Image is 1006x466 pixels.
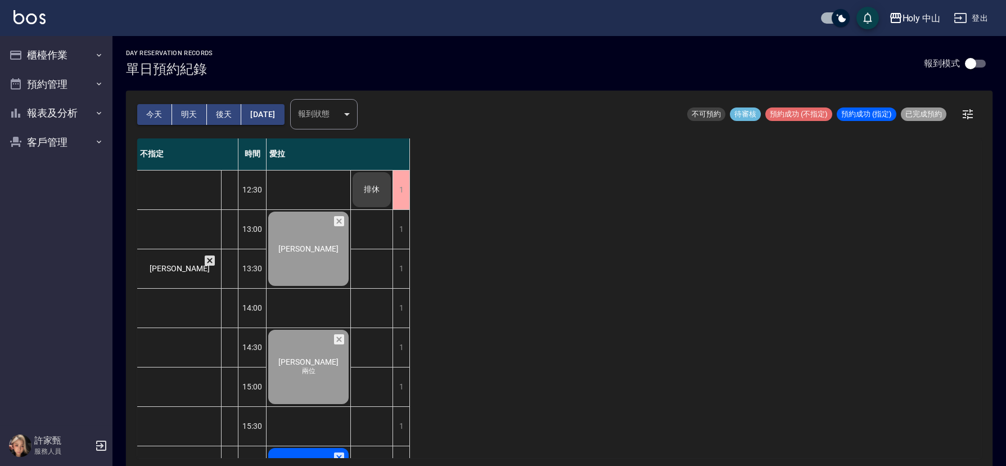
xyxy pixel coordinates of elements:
[238,288,267,328] div: 14:00
[362,185,382,195] span: 排休
[126,50,213,57] h2: day Reservation records
[207,104,242,125] button: 後天
[4,128,108,157] button: 客戶管理
[241,104,284,125] button: [DATE]
[924,57,960,69] p: 報到模式
[276,244,341,253] span: [PERSON_NAME]
[172,104,207,125] button: 明天
[765,109,832,119] span: 預約成功 (不指定)
[147,264,212,273] span: [PERSON_NAME]
[856,7,879,29] button: save
[393,210,409,249] div: 1
[137,104,172,125] button: 今天
[267,138,410,170] div: 愛拉
[238,249,267,288] div: 13:30
[238,367,267,406] div: 15:00
[730,109,761,119] span: 待審核
[238,138,267,170] div: 時間
[4,70,108,99] button: 預約管理
[393,368,409,406] div: 1
[687,109,725,119] span: 不可預約
[949,8,993,29] button: 登出
[238,170,267,209] div: 12:30
[126,61,213,77] h3: 單日預約紀錄
[300,366,318,376] span: 兩位
[901,109,946,119] span: 已完成預約
[34,446,92,456] p: 服務人員
[238,328,267,367] div: 14:30
[9,434,31,457] img: Person
[903,11,941,25] div: Holy 中山
[393,289,409,328] div: 1
[837,109,896,119] span: 預約成功 (指定)
[238,406,267,446] div: 15:30
[393,407,409,446] div: 1
[34,435,92,446] h5: 許家甄
[276,357,341,366] span: [PERSON_NAME]
[393,171,409,209] div: 1
[238,209,267,249] div: 13:00
[393,249,409,288] div: 1
[885,7,945,30] button: Holy 中山
[4,41,108,70] button: 櫃檯作業
[13,10,46,24] img: Logo
[137,138,238,170] div: 不指定
[4,98,108,128] button: 報表及分析
[393,328,409,367] div: 1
